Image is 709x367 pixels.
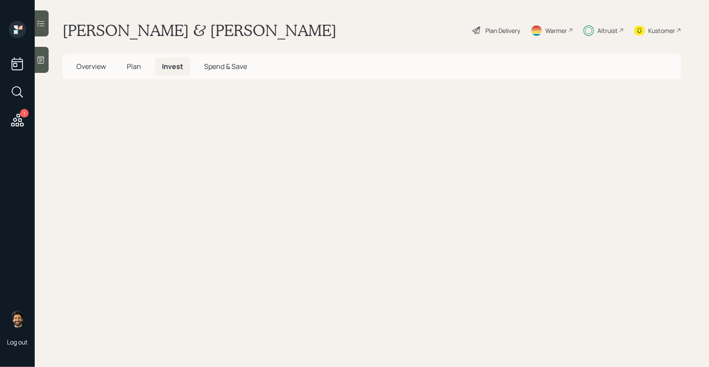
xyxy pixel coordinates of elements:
[485,26,520,35] div: Plan Delivery
[127,62,141,71] span: Plan
[7,338,28,346] div: Log out
[9,310,26,328] img: eric-schwartz-headshot.png
[76,62,106,71] span: Overview
[63,21,336,40] h1: [PERSON_NAME] & [PERSON_NAME]
[162,62,183,71] span: Invest
[597,26,618,35] div: Altruist
[648,26,675,35] div: Kustomer
[545,26,567,35] div: Warmer
[204,62,247,71] span: Spend & Save
[20,109,29,118] div: 1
